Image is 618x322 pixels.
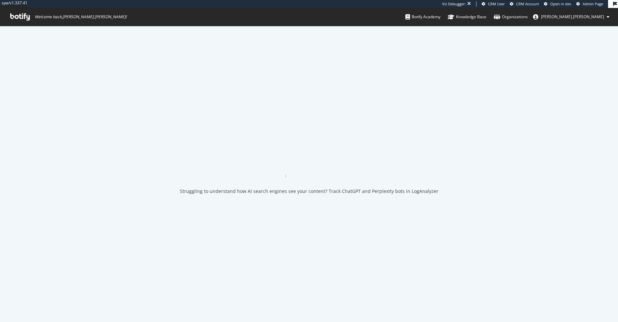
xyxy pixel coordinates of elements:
div: animation [285,154,333,177]
div: Botify Academy [405,14,440,20]
span: Open in dev [550,1,571,6]
a: Admin Page [576,1,603,7]
span: Welcome back, [PERSON_NAME].[PERSON_NAME] ! [35,14,127,20]
a: Organizations [494,8,528,26]
a: Botify Academy [405,8,440,26]
span: ryan.flanagan [541,14,604,20]
a: CRM User [482,1,505,7]
span: CRM User [488,1,505,6]
a: CRM Account [510,1,539,7]
a: Open in dev [544,1,571,7]
button: [PERSON_NAME].[PERSON_NAME] [528,12,615,22]
div: Knowledge Base [448,14,486,20]
div: Struggling to understand how AI search engines see your content? Track ChatGPT and Perplexity bot... [180,188,438,195]
div: Organizations [494,14,528,20]
a: Knowledge Base [448,8,486,26]
div: Viz Debugger: [442,1,466,7]
span: Admin Page [583,1,603,6]
span: CRM Account [516,1,539,6]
